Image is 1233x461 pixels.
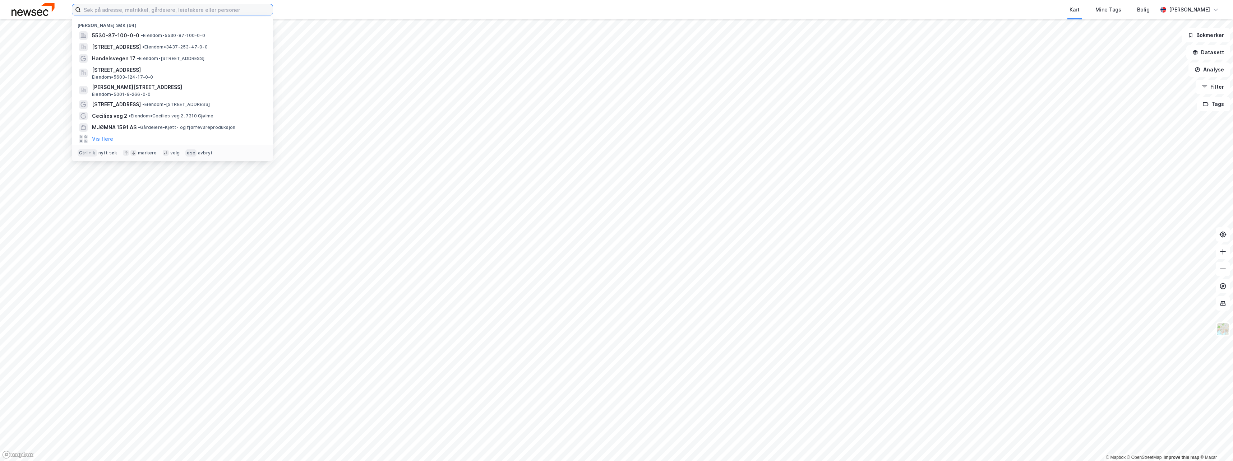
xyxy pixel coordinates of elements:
[1197,97,1230,111] button: Tags
[142,44,208,50] span: Eiendom • 3437-253-47-0-0
[2,451,34,459] a: Mapbox homepage
[92,66,264,74] span: [STREET_ADDRESS]
[92,123,137,132] span: MJØMNA 1591 AS
[138,125,140,130] span: •
[92,54,135,63] span: Handelsvegen 17
[1106,455,1126,460] a: Mapbox
[1196,80,1230,94] button: Filter
[11,3,55,16] img: newsec-logo.f6e21ccffca1b3a03d2d.png
[1095,5,1121,14] div: Mine Tags
[1186,45,1230,60] button: Datasett
[142,44,144,50] span: •
[129,113,131,118] span: •
[92,31,139,40] span: 5530-87-100-0-0
[170,150,180,156] div: velg
[137,56,204,61] span: Eiendom • [STREET_ADDRESS]
[98,150,117,156] div: nytt søk
[78,149,97,157] div: Ctrl + k
[92,74,153,80] span: Eiendom • 5603-124-17-0-0
[1127,455,1162,460] a: OpenStreetMap
[72,17,273,30] div: [PERSON_NAME] søk (94)
[92,43,141,51] span: [STREET_ADDRESS]
[129,113,213,119] span: Eiendom • Cecilies veg 2, 7310 Gjølme
[142,102,210,107] span: Eiendom • [STREET_ADDRESS]
[198,150,213,156] div: avbryt
[1137,5,1150,14] div: Bolig
[92,92,151,97] span: Eiendom • 5001-9-266-0-0
[141,33,143,38] span: •
[92,83,264,92] span: [PERSON_NAME][STREET_ADDRESS]
[92,135,113,143] button: Vis flere
[1197,427,1233,461] div: Kontrollprogram for chat
[138,150,157,156] div: markere
[1216,322,1230,336] img: Z
[1182,28,1230,42] button: Bokmerker
[1169,5,1210,14] div: [PERSON_NAME]
[138,125,235,130] span: Gårdeiere • Kjøtt- og fjørfevareproduksjon
[185,149,197,157] div: esc
[1197,427,1233,461] iframe: Chat Widget
[92,112,127,120] span: Cecilies veg 2
[92,100,141,109] span: [STREET_ADDRESS]
[137,56,139,61] span: •
[1188,62,1230,77] button: Analyse
[141,33,205,38] span: Eiendom • 5530-87-100-0-0
[81,4,273,15] input: Søk på adresse, matrikkel, gårdeiere, leietakere eller personer
[142,102,144,107] span: •
[1070,5,1080,14] div: Kart
[1164,455,1199,460] a: Improve this map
